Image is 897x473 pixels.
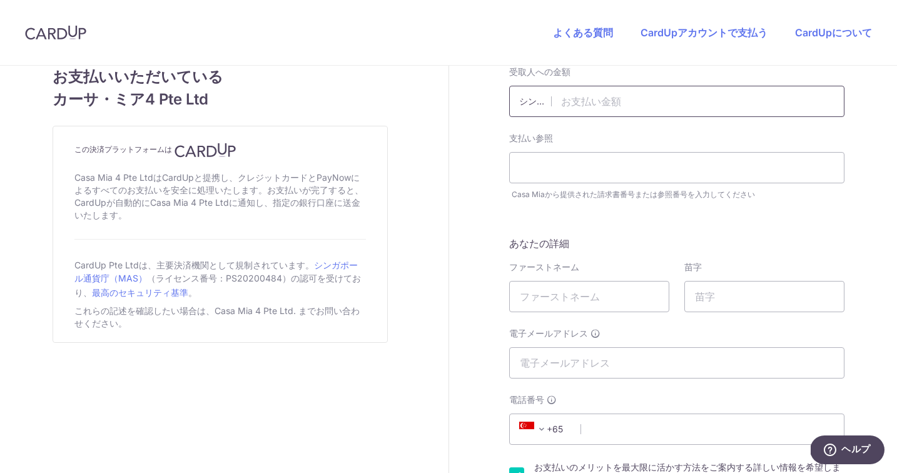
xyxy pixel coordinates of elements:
[74,260,314,270] font: CardUp Pte Ltdは、主要決済機関として規制されています。
[547,424,563,434] font: +65
[795,26,872,39] a: CardUpについて
[553,26,613,39] a: よくある質問
[175,143,236,158] img: カードアップ
[53,90,208,108] font: カーサ・ミア4 Pte Ltd
[74,172,363,220] font: Casa Mia 4 Pte LtdはCardUpと提携し、クレジットカードとPayNowによるすべてのお支払いを安全に処理いたします。お支払いが完了すると、CardUpが自動的にCasa Mi...
[641,26,768,39] a: CardUpアカウントで支払う
[684,281,844,312] input: 苗字
[74,273,361,298] font: （ライセンス番号：PS20200484）の認可を受けており、
[519,96,589,106] font: シンガポールドル
[509,133,553,143] font: 支払い参照
[509,262,579,272] font: ファーストネーム
[509,347,844,379] input: 電子メールアドレス
[74,145,172,154] font: この決済プラットフォームは
[509,281,669,312] input: ファーストネーム
[512,190,755,199] font: Casa Miaから提供された請求書番号または参照番号を入力してください
[53,68,223,86] font: お支払いいただいている
[92,287,188,298] a: 最高のセキュリティ基準
[684,262,702,272] font: 苗字
[25,25,86,40] img: カードアップ
[509,237,569,250] font: あなたの詳細
[509,328,588,338] font: 電子メールアドレス
[519,422,549,437] span: +65
[74,305,360,328] font: これらの記述を確認したい場合は、Casa Mia 4 Pte Ltd. までお問い合わせください。
[188,287,197,298] font: 。
[515,422,572,437] span: +65
[509,86,844,117] input: お支払い金額
[509,66,570,77] font: 受取人への金額
[811,435,884,467] iframe: ウィジェットを開いて詳しい情報を確認できます
[509,394,544,405] font: 電話番号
